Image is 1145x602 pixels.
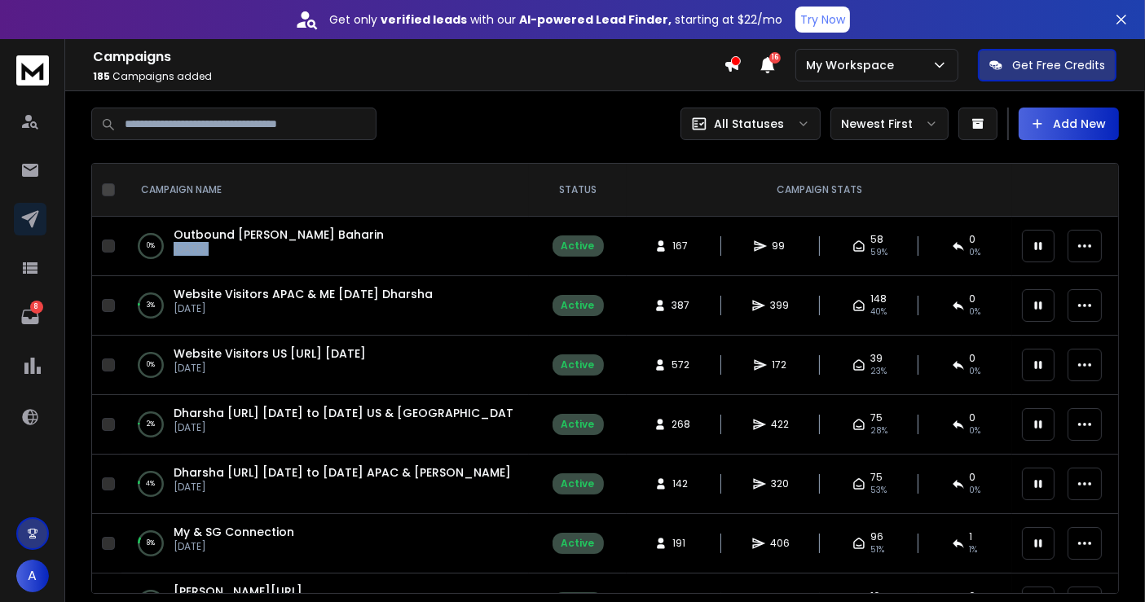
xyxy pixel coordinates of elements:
button: Try Now [795,7,850,33]
td: 0%Website Visitors US [URL] [DATE][DATE] [121,336,529,395]
td: 3%Website Visitors APAC & ME [DATE] Dharsha[DATE] [121,276,529,336]
p: 8 % [147,535,155,551]
p: [DATE] [174,421,513,434]
p: 2 % [147,416,155,433]
span: 0 [970,411,976,424]
p: Get Free Credits [1012,57,1105,73]
a: [PERSON_NAME][URL] [174,583,302,600]
span: 40 % [870,305,887,319]
span: 99 [772,239,788,253]
td: 8%My & SG Connection[DATE] [121,514,529,573]
span: 0 % [970,365,981,378]
p: My Workspace [806,57,901,73]
span: 387 [672,299,689,312]
div: Active [561,239,595,253]
span: 399 [770,299,789,312]
span: 422 [771,418,789,431]
span: 268 [672,418,690,431]
p: [DATE] [174,540,294,553]
span: 59 % [870,246,887,259]
p: [DATE] [174,243,384,256]
p: 0 % [147,238,155,254]
td: 4%Dharsha [URL] [DATE] to [DATE] APAC & [PERSON_NAME][DATE] [121,455,529,514]
strong: AI-powered Lead Finder, [519,11,672,28]
a: Dharsha [URL] [DATE] to [DATE] APAC & [PERSON_NAME] [174,464,511,481]
a: Website Visitors APAC & ME [DATE] Dharsha [174,286,433,302]
span: 39 [870,352,883,365]
p: [DATE] [174,481,511,494]
span: 320 [771,477,789,490]
span: 167 [672,239,689,253]
span: 148 [870,292,887,305]
span: 16 [769,52,781,64]
span: 75 [870,411,883,424]
span: 0 % [970,424,981,437]
button: Get Free Credits [978,49,1116,81]
p: 3 % [147,297,155,314]
p: 8 [30,301,43,314]
th: CAMPAIGN STATS [627,164,1012,217]
p: [DATE] [174,362,366,375]
span: 0 [970,292,976,305]
p: [DATE] [174,302,433,315]
div: Active [561,299,595,312]
span: 0 % [970,246,981,259]
img: logo [16,55,49,86]
span: 28 % [870,424,887,437]
span: 1 % [970,543,978,556]
span: 0 % [970,484,981,497]
span: 0 [970,471,976,484]
span: 572 [672,358,689,371]
span: 51 % [870,543,884,556]
button: Newest First [830,108,949,140]
div: Active [561,358,595,371]
span: 172 [772,358,788,371]
span: 406 [770,537,790,550]
p: 4 % [147,476,156,492]
span: 191 [672,537,689,550]
span: 96 [870,530,883,543]
button: A [16,560,49,592]
div: Active [561,418,595,431]
th: STATUS [529,164,627,217]
span: 0 % [970,305,981,319]
div: Active [561,477,595,490]
div: Active [561,537,595,550]
a: My & SG Connection [174,524,294,540]
td: 2%Dharsha [URL] [DATE] to [DATE] US & [GEOGRAPHIC_DATA][DATE] [121,395,529,455]
p: 0 % [147,357,155,373]
span: 75 [870,471,883,484]
span: 1 [970,530,973,543]
a: Outbound [PERSON_NAME] Baharin [174,226,384,243]
td: 0%Outbound [PERSON_NAME] Baharin[DATE] [121,217,529,276]
span: 185 [93,69,110,83]
span: 53 % [870,484,887,497]
h1: Campaigns [93,47,724,67]
p: Campaigns added [93,70,724,83]
p: Try Now [800,11,845,28]
span: 58 [870,233,883,246]
span: 0 [970,352,976,365]
p: Get only with our starting at $22/mo [329,11,782,28]
span: 0 [970,233,976,246]
th: CAMPAIGN NAME [121,164,529,217]
button: Add New [1019,108,1119,140]
strong: verified leads [381,11,467,28]
a: 8 [14,301,46,333]
span: 142 [672,477,689,490]
p: All Statuses [714,116,784,132]
a: Website Visitors US [URL] [DATE] [174,345,366,362]
a: Dharsha [URL] [DATE] to [DATE] US & [GEOGRAPHIC_DATA] [174,405,527,421]
span: 23 % [870,365,887,378]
